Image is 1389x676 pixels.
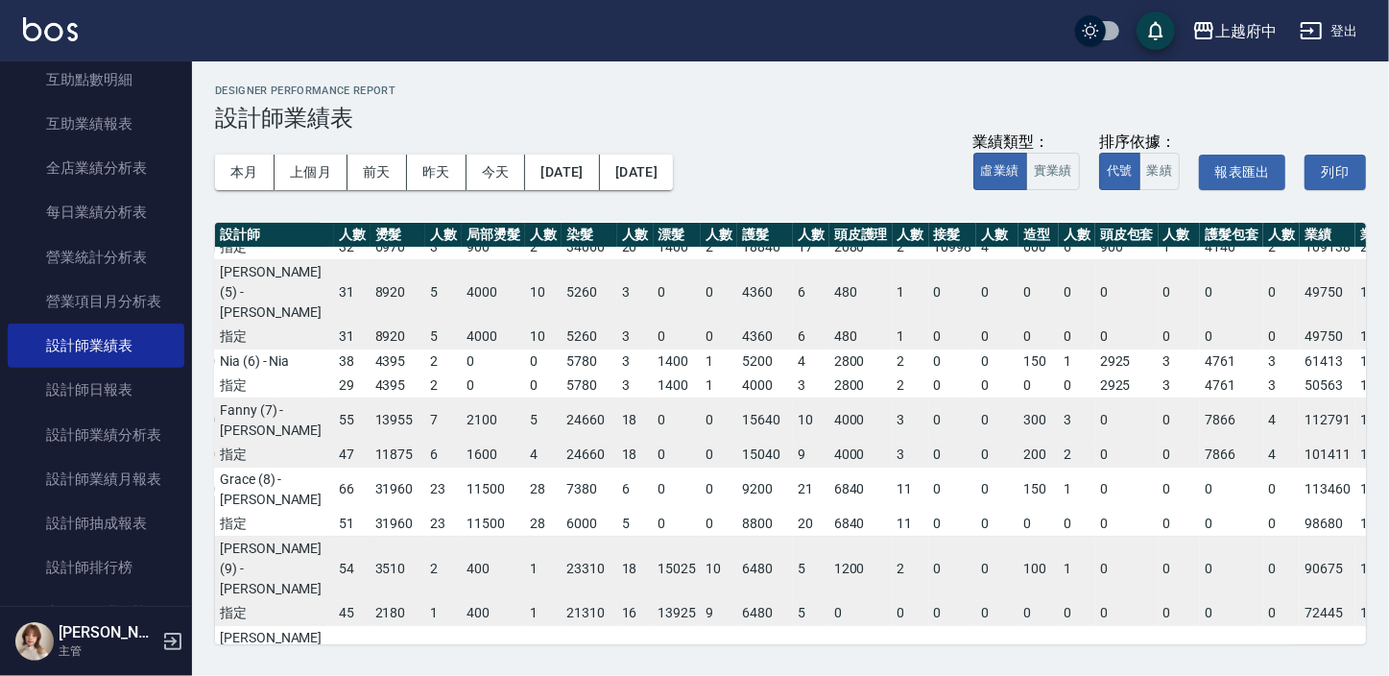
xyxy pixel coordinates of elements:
[973,153,1027,190] button: 虛業績
[462,398,525,443] td: 2100
[525,443,562,468] td: 4
[425,398,462,443] td: 7
[1200,325,1263,350] td: 0
[793,398,829,443] td: 10
[976,223,1018,248] th: 人數
[793,536,829,601] td: 5
[701,536,737,601] td: 10
[976,467,1018,512] td: 0
[929,223,977,248] th: 接髮
[829,235,893,260] td: 2080
[525,512,562,537] td: 28
[8,102,184,146] a: 互助業績報表
[1300,536,1355,601] td: 90675
[737,443,793,468] td: 15040
[1018,536,1059,601] td: 100
[215,443,326,468] td: 指定
[617,235,654,260] td: 20
[617,398,654,443] td: 18
[793,235,829,260] td: 17
[462,325,525,350] td: 4000
[334,259,371,325] td: 31
[525,259,562,325] td: 10
[701,325,737,350] td: 0
[829,223,893,248] th: 頭皮護理
[600,155,673,190] button: [DATE]
[1200,235,1263,260] td: 4140
[525,467,562,512] td: 28
[1300,223,1355,248] th: 業績
[425,443,462,468] td: 6
[737,536,793,601] td: 6480
[425,467,462,512] td: 23
[371,601,426,626] td: 2180
[334,235,371,260] td: 32
[462,601,525,626] td: 400
[1300,467,1355,512] td: 113460
[929,398,977,443] td: 0
[793,443,829,468] td: 9
[1300,374,1355,398] td: 50563
[929,235,977,260] td: 10998
[334,325,371,350] td: 31
[215,84,1366,97] h2: Designer Performance Report
[8,501,184,545] a: 設計師抽成報表
[462,349,525,374] td: 0
[59,642,156,660] p: 主管
[1026,153,1080,190] button: 實業績
[371,467,426,512] td: 31960
[425,374,462,398] td: 2
[371,349,426,374] td: 4395
[1018,259,1059,325] td: 0
[929,512,977,537] td: 0
[425,536,462,601] td: 2
[334,467,371,512] td: 66
[371,223,426,248] th: 燙髮
[371,374,426,398] td: 4395
[1059,223,1095,248] th: 人數
[525,223,562,248] th: 人數
[701,467,737,512] td: 0
[737,259,793,325] td: 4360
[617,223,654,248] th: 人數
[654,374,702,398] td: 1400
[1018,443,1059,468] td: 200
[829,467,893,512] td: 6840
[371,325,426,350] td: 8920
[829,349,893,374] td: 2800
[1059,349,1095,374] td: 1
[793,223,829,248] th: 人數
[1159,443,1201,468] td: 0
[1200,223,1263,248] th: 護髮包套
[829,259,893,325] td: 480
[334,512,371,537] td: 51
[1200,512,1263,537] td: 0
[562,467,617,512] td: 7380
[893,536,929,601] td: 2
[1095,223,1159,248] th: 頭皮包套
[654,443,702,468] td: 0
[829,443,893,468] td: 4000
[1300,259,1355,325] td: 49750
[701,398,737,443] td: 0
[215,259,326,325] td: [PERSON_NAME] (5) - [PERSON_NAME]
[215,398,326,443] td: Fanny (7) - [PERSON_NAME]
[1159,398,1201,443] td: 0
[425,601,462,626] td: 1
[562,398,617,443] td: 24660
[829,398,893,443] td: 4000
[371,235,426,260] td: 6970
[1059,536,1095,601] td: 1
[737,223,793,248] th: 護髮
[793,349,829,374] td: 4
[215,536,326,601] td: [PERSON_NAME] (9) - [PERSON_NAME]
[617,443,654,468] td: 18
[654,259,702,325] td: 0
[525,374,562,398] td: 0
[1059,398,1095,443] td: 3
[737,235,793,260] td: 18840
[654,512,702,537] td: 0
[1300,349,1355,374] td: 61413
[929,259,977,325] td: 0
[1059,467,1095,512] td: 1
